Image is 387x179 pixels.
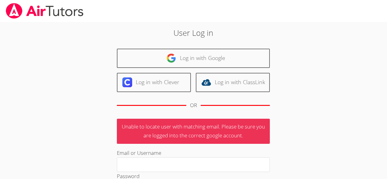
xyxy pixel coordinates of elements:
[89,27,298,39] h2: User Log in
[117,119,270,144] p: Unable to locate user with matching email. Please be sure you are logged into the correct google ...
[201,77,211,87] img: classlink-logo-d6bb404cc1216ec64c9a2012d9dc4662098be43eaf13dc465df04b49fa7ab582.svg
[117,149,161,156] label: Email or Username
[166,53,176,63] img: google-logo-50288ca7cdecda66e5e0955fdab243c47b7ad437acaf1139b6f446037453330a.svg
[190,101,197,110] div: OR
[117,73,191,92] a: Log in with Clever
[117,49,270,68] a: Log in with Google
[122,77,132,87] img: clever-logo-6eab21bc6e7a338710f1a6ff85c0baf02591cd810cc4098c63d3a4b26e2feb20.svg
[196,73,270,92] a: Log in with ClassLink
[5,3,84,19] img: airtutors_banner-c4298cdbf04f3fff15de1276eac7730deb9818008684d7c2e4769d2f7ddbe033.png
